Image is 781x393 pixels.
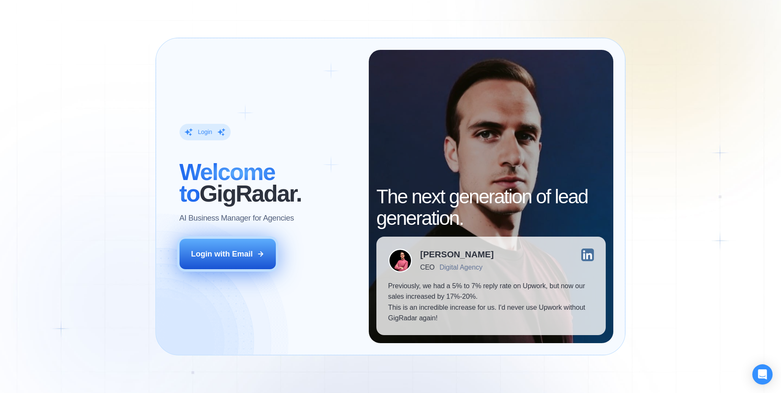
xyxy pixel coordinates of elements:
[420,263,435,271] div: CEO
[180,159,275,207] span: Welcome to
[191,248,253,259] div: Login with Email
[439,263,482,271] div: Digital Agency
[180,161,357,205] h2: ‍ GigRadar.
[180,213,294,223] p: AI Business Manager for Agencies
[752,364,773,385] div: Open Intercom Messenger
[376,186,606,229] h2: The next generation of lead generation.
[420,250,494,259] div: [PERSON_NAME]
[180,239,276,269] button: Login with Email
[388,281,594,324] p: Previously, we had a 5% to 7% reply rate on Upwork, but now our sales increased by 17%-20%. This ...
[198,128,212,136] div: Login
